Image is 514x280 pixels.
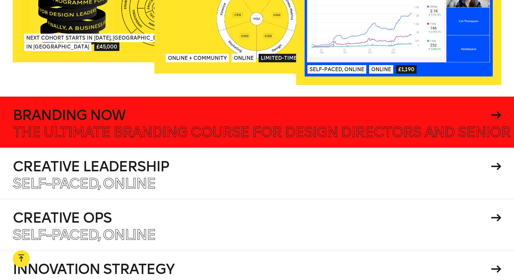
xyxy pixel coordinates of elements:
h4: Branding Now [13,108,488,122]
span: £1,190 [396,65,417,74]
span: Next Cohort Starts in [DATE], [GEOGRAPHIC_DATA] & [US_STATE] [24,34,206,42]
span: Online + Community [166,54,229,62]
span: In [GEOGRAPHIC_DATA] [24,42,91,51]
span: Self-paced, Online [13,226,156,243]
span: Limited-time price: £2,100 [259,54,336,62]
span: Online [369,65,393,74]
span: Self-paced, Online [13,175,156,192]
span: Self-paced, Online [307,65,366,74]
h4: Creative Leadership [13,159,488,173]
h4: Creative Ops [13,211,488,225]
span: £45,000 [94,42,119,51]
span: Online [232,54,256,62]
h4: Innovation Strategy [13,262,488,276]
